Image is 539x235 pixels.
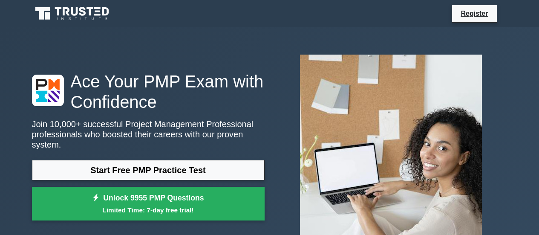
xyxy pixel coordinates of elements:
a: Start Free PMP Practice Test [32,160,265,180]
small: Limited Time: 7-day free trial! [43,205,254,215]
a: Register [455,8,493,19]
p: Join 10,000+ successful Project Management Professional professionals who boosted their careers w... [32,119,265,150]
h1: Ace Your PMP Exam with Confidence [32,71,265,112]
a: Unlock 9955 PMP QuestionsLimited Time: 7-day free trial! [32,187,265,221]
